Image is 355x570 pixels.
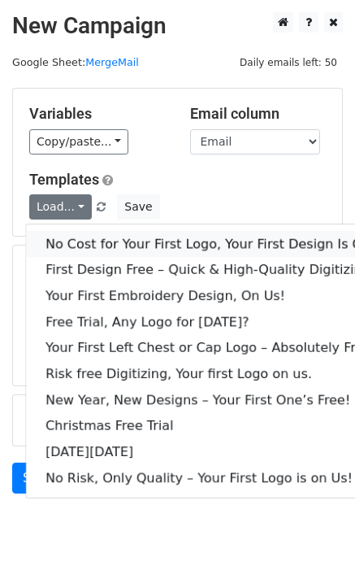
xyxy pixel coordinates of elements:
[234,56,343,68] a: Daily emails left: 50
[12,463,66,494] a: Send
[274,492,355,570] iframe: Chat Widget
[29,171,99,188] a: Templates
[29,194,92,220] a: Load...
[12,56,139,68] small: Google Sheet:
[117,194,159,220] button: Save
[12,12,343,40] h2: New Campaign
[29,129,128,154] a: Copy/paste...
[85,56,139,68] a: MergeMail
[29,105,166,123] h5: Variables
[234,54,343,72] span: Daily emails left: 50
[190,105,327,123] h5: Email column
